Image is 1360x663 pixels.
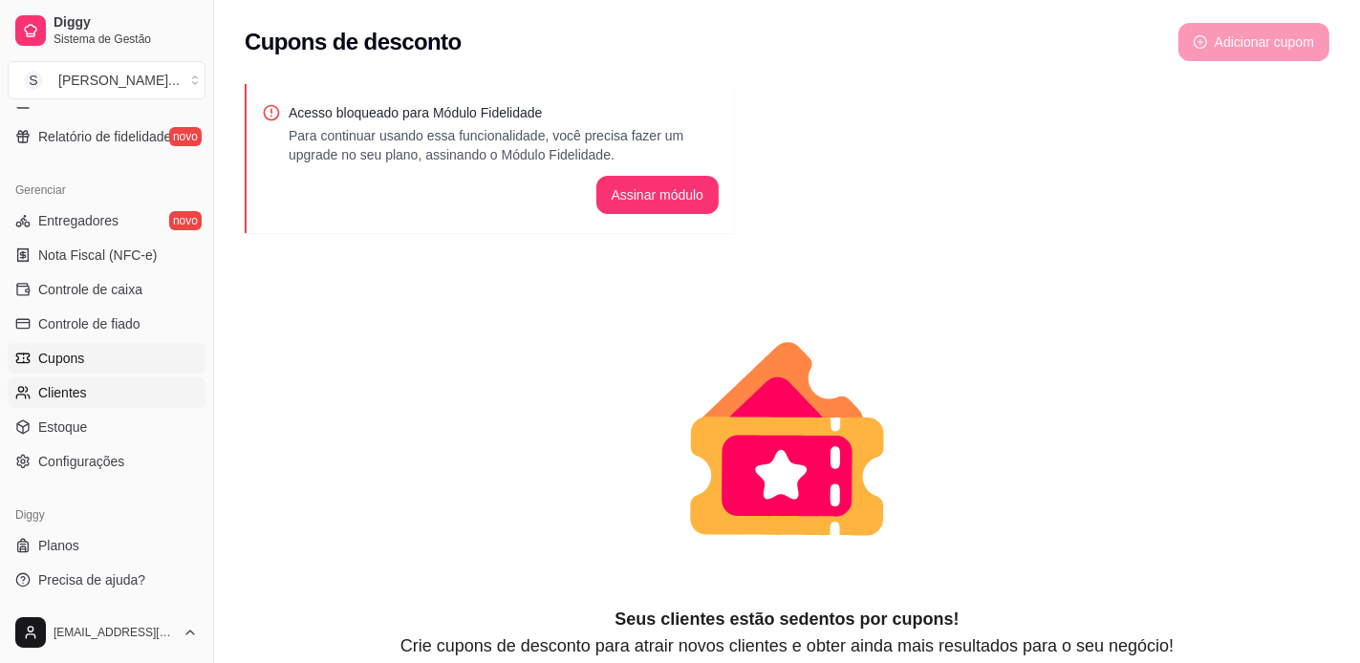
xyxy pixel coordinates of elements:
span: Controle de fiado [38,314,140,333]
div: Gerenciar [8,175,205,205]
p: Acesso bloqueado para Módulo Fidelidade [289,103,719,122]
span: Entregadores [38,211,119,230]
span: Controle de caixa [38,280,142,299]
a: Estoque [8,412,205,442]
a: Configurações [8,446,205,477]
span: Cupons [38,349,84,368]
a: DiggySistema de Gestão [8,8,205,53]
span: Sistema de Gestão [54,32,198,47]
a: Cupons [8,343,205,374]
button: [EMAIL_ADDRESS][DOMAIN_NAME] [8,610,205,655]
div: animation [245,271,1329,606]
div: [PERSON_NAME] ... [58,71,180,90]
a: Clientes [8,377,205,408]
span: Diggy [54,14,198,32]
span: Precisa de ajuda? [38,570,145,589]
a: Nota Fiscal (NFC-e) [8,240,205,270]
a: Controle de fiado [8,309,205,339]
a: Precisa de ajuda? [8,565,205,595]
button: Assinar módulo [596,176,720,214]
span: Clientes [38,383,87,402]
a: Relatório de fidelidadenovo [8,121,205,152]
a: Planos [8,530,205,561]
a: Entregadoresnovo [8,205,205,236]
span: Planos [38,536,79,555]
button: Select a team [8,61,205,99]
span: Relatório de fidelidade [38,127,171,146]
span: [EMAIL_ADDRESS][DOMAIN_NAME] [54,625,175,640]
span: Estoque [38,417,87,437]
a: Controle de caixa [8,274,205,305]
span: Nota Fiscal (NFC-e) [38,246,157,265]
article: Crie cupons de desconto para atrair novos clientes e obter ainda mais resultados para o seu negócio! [245,632,1329,659]
p: Para continuar usando essa funcionalidade, você precisa fazer um upgrade no seu plano, assinando ... [289,126,719,164]
h2: Cupons de desconto [245,27,462,57]
span: S [24,71,43,90]
article: Seus clientes estão sedentos por cupons! [245,606,1329,632]
div: Diggy [8,500,205,530]
span: Configurações [38,452,124,471]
